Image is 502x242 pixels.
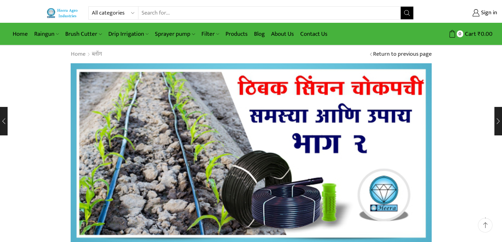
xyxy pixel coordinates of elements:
[457,30,463,37] span: 0
[152,27,198,41] a: Sprayer pump
[31,27,62,41] a: Raingun
[463,30,476,38] span: Cart
[251,27,268,41] a: Blog
[297,27,331,41] a: Contact Us
[138,7,400,19] input: Search for...
[478,29,492,39] bdi: 0.00
[62,27,105,41] a: Brush Cutter
[10,27,31,41] a: Home
[423,7,497,19] a: Sign in
[401,7,413,19] button: Search button
[268,27,297,41] a: About Us
[478,29,481,39] span: ₹
[480,9,497,17] span: Sign in
[198,27,222,41] a: Filter
[105,27,152,41] a: Drip Irrigation
[420,28,492,40] a: 0 Cart ₹0.00
[71,50,86,59] a: Home
[222,27,251,41] a: Products
[373,50,432,59] a: Return to previous page
[92,50,102,59] a: ब्लॉग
